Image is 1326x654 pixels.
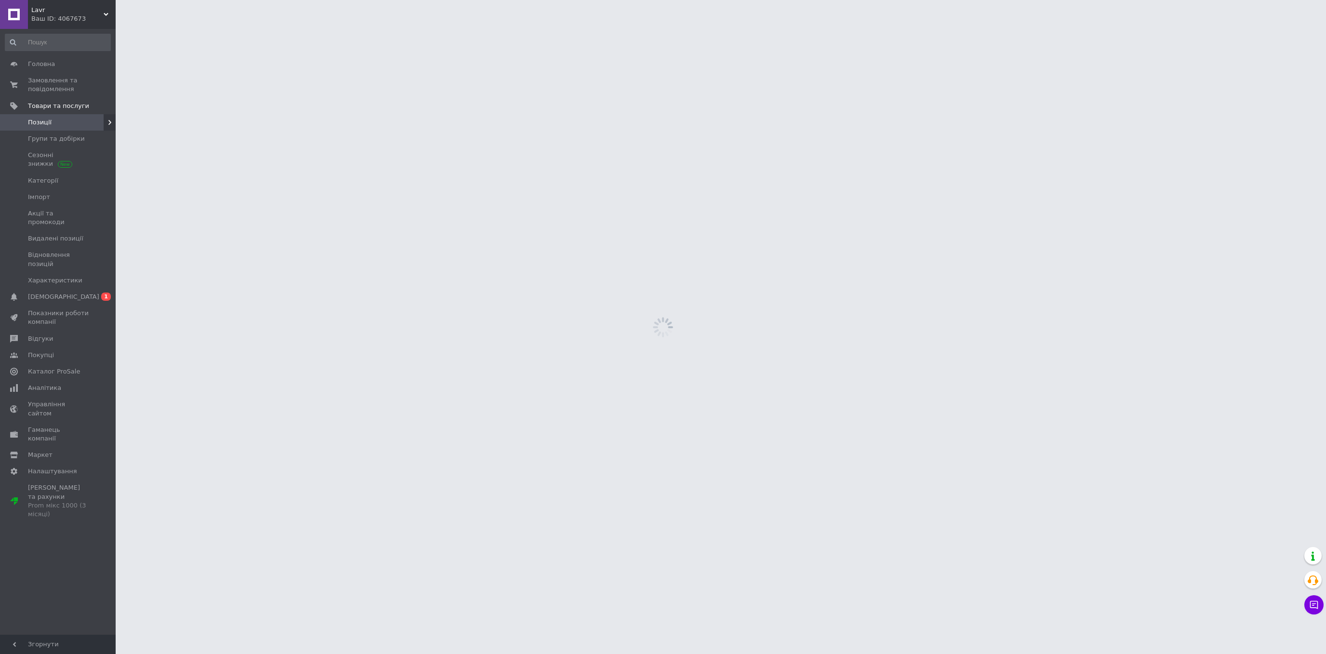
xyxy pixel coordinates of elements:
span: Категорії [28,176,58,185]
span: Відгуки [28,334,53,343]
span: Позиції [28,118,52,127]
span: Маркет [28,451,53,459]
span: Показники роботи компанії [28,309,89,326]
span: [DEMOGRAPHIC_DATA] [28,293,99,301]
div: Ваш ID: 4067673 [31,14,116,23]
span: Товари та послуги [28,102,89,110]
span: Імпорт [28,193,50,201]
span: [PERSON_NAME] та рахунки [28,483,89,519]
span: 1 [101,293,111,301]
span: Відновлення позицій [28,251,89,268]
span: Характеристики [28,276,82,285]
span: Групи та добірки [28,134,85,143]
button: Чат з покупцем [1304,595,1324,614]
span: Гаманець компанії [28,426,89,443]
span: Аналітика [28,384,61,392]
span: Сезонні знижки [28,151,89,168]
input: Пошук [5,34,111,51]
span: Видалені позиції [28,234,83,243]
span: Lavr [31,6,104,14]
span: Замовлення та повідомлення [28,76,89,93]
span: Акції та промокоди [28,209,89,227]
span: Головна [28,60,55,68]
div: Prom мікс 1000 (3 місяці) [28,501,89,519]
span: Управління сайтом [28,400,89,417]
span: Налаштування [28,467,77,476]
span: Каталог ProSale [28,367,80,376]
span: Покупці [28,351,54,360]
